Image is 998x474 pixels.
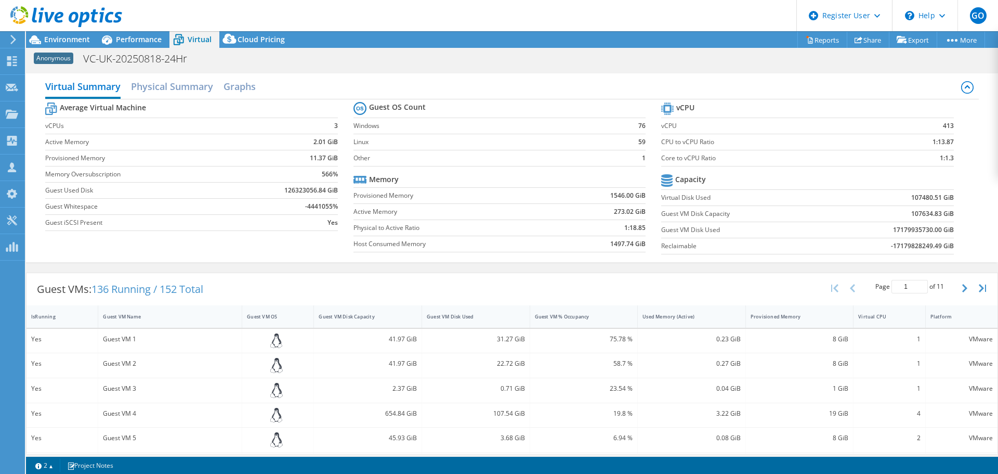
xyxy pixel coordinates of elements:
[44,34,90,44] span: Environment
[535,408,633,419] div: 19.8 %
[891,280,928,293] input: jump to page
[661,193,819,203] label: Virtual Disk Used
[319,383,417,394] div: 2.37 GiB
[933,137,954,147] b: 1:13.87
[427,432,525,444] div: 3.68 GiB
[905,11,914,20] svg: \n
[610,190,646,201] b: 1546.00 GiB
[889,32,937,48] a: Export
[427,383,525,394] div: 0.71 GiB
[31,313,81,320] div: IsRunning
[91,282,203,296] span: 136 Running / 152 Total
[78,53,203,65] h1: VC-UK-20250818-24Hr
[751,358,849,369] div: 8 GiB
[535,334,633,345] div: 75.78 %
[27,273,214,305] div: Guest VMs:
[937,282,944,291] span: 11
[334,121,338,131] b: 3
[751,408,849,419] div: 19 GiB
[353,153,619,163] label: Other
[930,432,993,444] div: VMware
[427,313,513,320] div: Guest VM Disk Used
[353,121,619,131] label: Windows
[891,241,954,251] b: -17179828249.49 GiB
[427,358,525,369] div: 22.72 GiB
[188,34,212,44] span: Virtual
[319,408,417,419] div: 654.84 GiB
[353,137,619,147] label: Linux
[45,201,236,212] label: Guest Whitespace
[319,358,417,369] div: 41.97 GiB
[369,174,399,185] b: Memory
[116,34,162,44] span: Performance
[31,432,93,444] div: Yes
[642,432,741,444] div: 0.08 GiB
[893,225,954,235] b: 17179935730.00 GiB
[31,408,93,419] div: Yes
[45,137,236,147] label: Active Memory
[797,32,847,48] a: Reports
[427,334,525,345] div: 31.27 GiB
[103,383,237,394] div: Guest VM 3
[751,313,836,320] div: Provisioned Memory
[858,313,908,320] div: Virtual CPU
[930,383,993,394] div: VMware
[45,169,236,180] label: Memory Oversubscription
[610,239,646,249] b: 1497.74 GiB
[353,190,554,201] label: Provisioned Memory
[319,432,417,444] div: 45.93 GiB
[60,459,121,472] a: Project Notes
[327,217,338,228] b: Yes
[31,383,93,394] div: Yes
[103,313,225,320] div: Guest VM Name
[45,217,236,228] label: Guest iSCSI Present
[353,239,554,249] label: Host Consumed Memory
[642,408,741,419] div: 3.22 GiB
[858,334,920,345] div: 1
[224,76,256,97] h2: Graphs
[103,408,237,419] div: Guest VM 4
[940,153,954,163] b: 1:1.3
[284,185,338,196] b: 126323056.84 GiB
[847,32,889,48] a: Share
[31,334,93,345] div: Yes
[535,383,633,394] div: 23.54 %
[751,334,849,345] div: 8 GiB
[638,121,646,131] b: 76
[310,153,338,163] b: 11.37 GiB
[661,153,877,163] label: Core to vCPU Ratio
[313,137,338,147] b: 2.01 GiB
[930,313,980,320] div: Platform
[642,383,741,394] div: 0.04 GiB
[353,207,554,217] label: Active Memory
[911,193,954,203] b: 107480.51 GiB
[60,103,146,113] b: Average Virtual Machine
[858,432,920,444] div: 2
[930,334,993,345] div: VMware
[238,34,285,44] span: Cloud Pricing
[642,358,741,369] div: 0.27 GiB
[369,102,426,112] b: Guest OS Count
[642,153,646,163] b: 1
[943,121,954,131] b: 413
[638,137,646,147] b: 59
[319,334,417,345] div: 41.97 GiB
[103,358,237,369] div: Guest VM 2
[34,53,73,64] span: Anonymous
[858,408,920,419] div: 4
[858,358,920,369] div: 1
[642,313,728,320] div: Used Memory (Active)
[28,459,60,472] a: 2
[31,358,93,369] div: Yes
[661,137,877,147] label: CPU to vCPU Ratio
[614,207,646,217] b: 273.02 GiB
[930,408,993,419] div: VMware
[535,313,621,320] div: Guest VM % Occupancy
[319,313,404,320] div: Guest VM Disk Capacity
[45,76,121,99] h2: Virtual Summary
[45,153,236,163] label: Provisioned Memory
[875,280,944,293] span: Page of
[642,334,741,345] div: 0.23 GiB
[661,241,819,251] label: Reclaimable
[676,103,694,113] b: vCPU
